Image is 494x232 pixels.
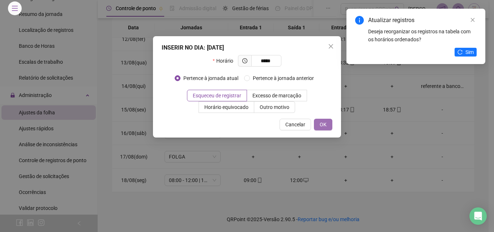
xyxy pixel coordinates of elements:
button: Close [325,41,337,52]
div: Deseja reorganizar os registros na tabela com os horários ordenados? [368,28,477,43]
span: clock-circle [242,58,247,63]
a: Close [469,16,477,24]
span: Sim [465,48,474,56]
span: Pertence à jornada atual [180,74,241,82]
button: OK [314,119,332,130]
span: Outro motivo [260,104,289,110]
span: Excesso de marcação [252,93,301,98]
span: close [470,17,475,22]
div: Atualizar registros [368,16,477,25]
span: close [328,43,334,49]
span: menu [12,5,18,12]
div: INSERIR NO DIA : [DATE] [162,43,332,52]
span: Esqueceu de registrar [193,93,241,98]
span: Cancelar [285,121,305,128]
span: OK [320,121,327,128]
button: Sim [455,48,477,56]
button: Cancelar [280,119,311,130]
div: Open Intercom Messenger [469,207,487,225]
span: reload [457,50,463,55]
span: info-circle [355,16,364,25]
span: Pertence à jornada anterior [250,74,317,82]
span: Horário equivocado [204,104,248,110]
label: Horário [213,55,238,67]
